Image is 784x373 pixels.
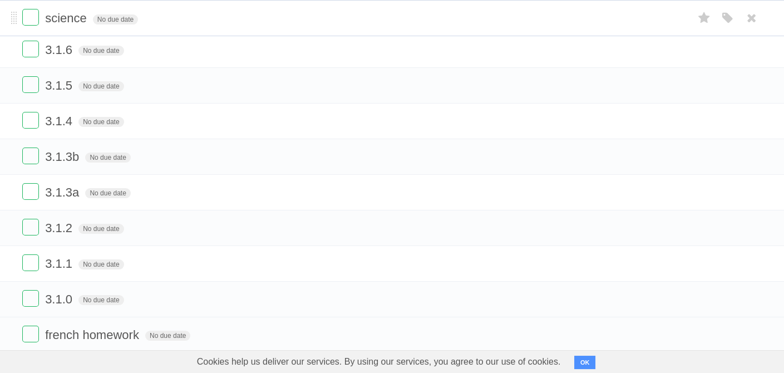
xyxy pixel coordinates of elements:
label: Done [22,183,39,200]
label: Star task [694,9,715,27]
span: No due date [145,331,190,341]
label: Done [22,9,39,26]
span: No due date [78,259,124,269]
label: Done [22,290,39,307]
span: 3.1.4 [45,114,75,128]
label: Done [22,148,39,164]
span: No due date [78,117,124,127]
label: Done [22,112,39,129]
span: No due date [78,46,124,56]
span: 3.1.1 [45,257,75,271]
span: 3.1.3a [45,185,82,199]
span: french homework [45,328,142,342]
span: No due date [85,153,130,163]
span: No due date [78,81,124,91]
span: No due date [93,14,138,24]
button: OK [574,356,596,369]
span: Cookies help us deliver our services. By using our services, you agree to our use of cookies. [186,351,572,373]
span: No due date [85,188,130,198]
span: 3.1.5 [45,78,75,92]
span: 3.1.6 [45,43,75,57]
label: Done [22,41,39,57]
span: No due date [78,295,124,305]
label: Done [22,219,39,235]
span: 3.1.2 [45,221,75,235]
span: No due date [78,224,124,234]
label: Done [22,76,39,93]
span: 3.1.3b [45,150,82,164]
span: science [45,11,90,25]
span: 3.1.0 [45,292,75,306]
label: Done [22,254,39,271]
label: Done [22,326,39,342]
